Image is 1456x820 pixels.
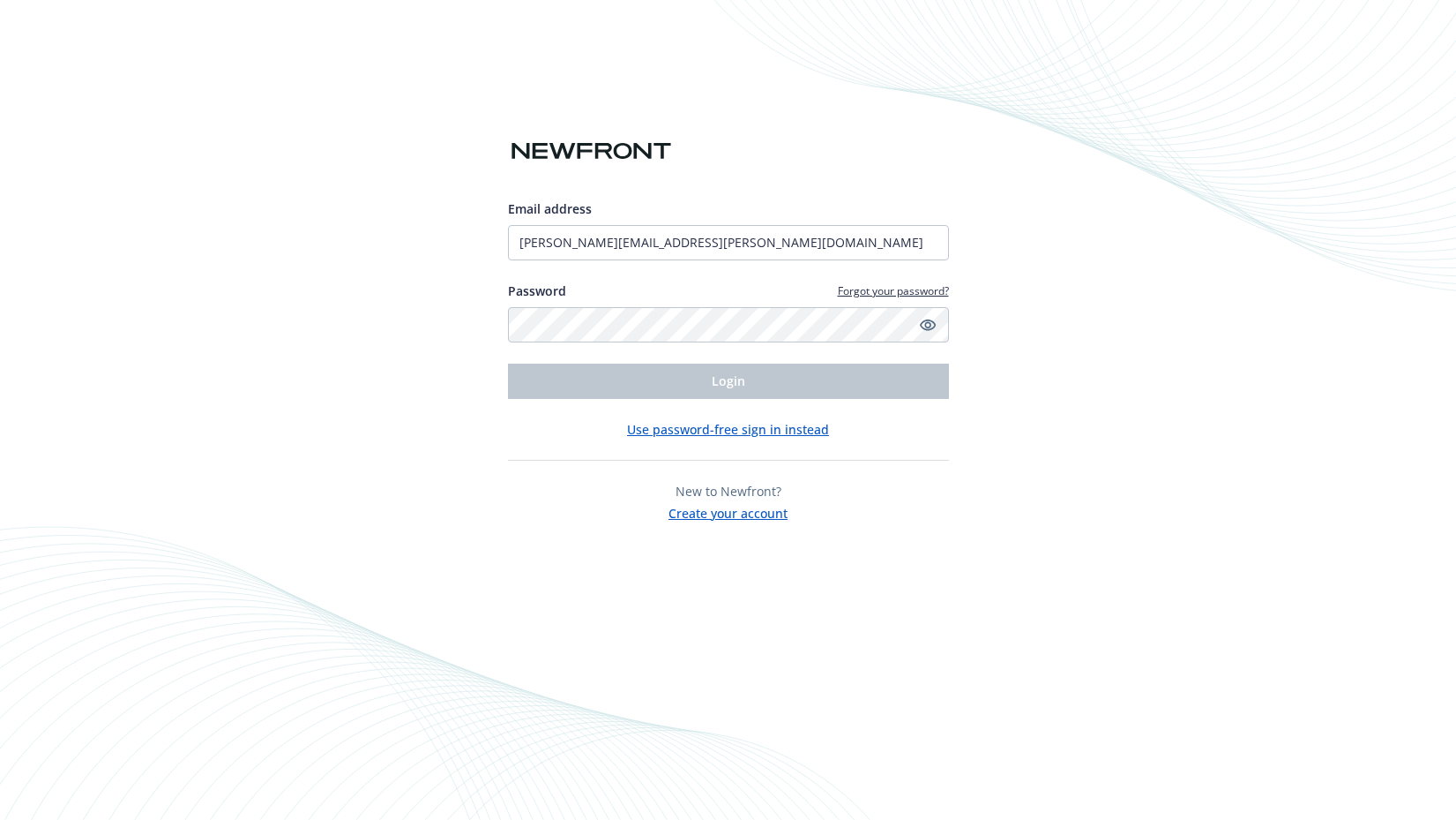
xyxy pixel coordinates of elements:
span: Login [712,372,745,389]
a: Forgot your password? [838,283,949,298]
button: Use password-free sign in instead [627,420,829,439]
button: Login [508,364,949,399]
span: New to Newfront? [676,483,781,500]
label: Password [508,282,566,300]
button: Create your account [668,500,788,523]
input: Enter your password [508,307,949,342]
img: Newfront logo [508,136,675,167]
a: Show password [917,314,938,335]
input: Enter your email [508,225,949,260]
span: Email address [508,200,592,217]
